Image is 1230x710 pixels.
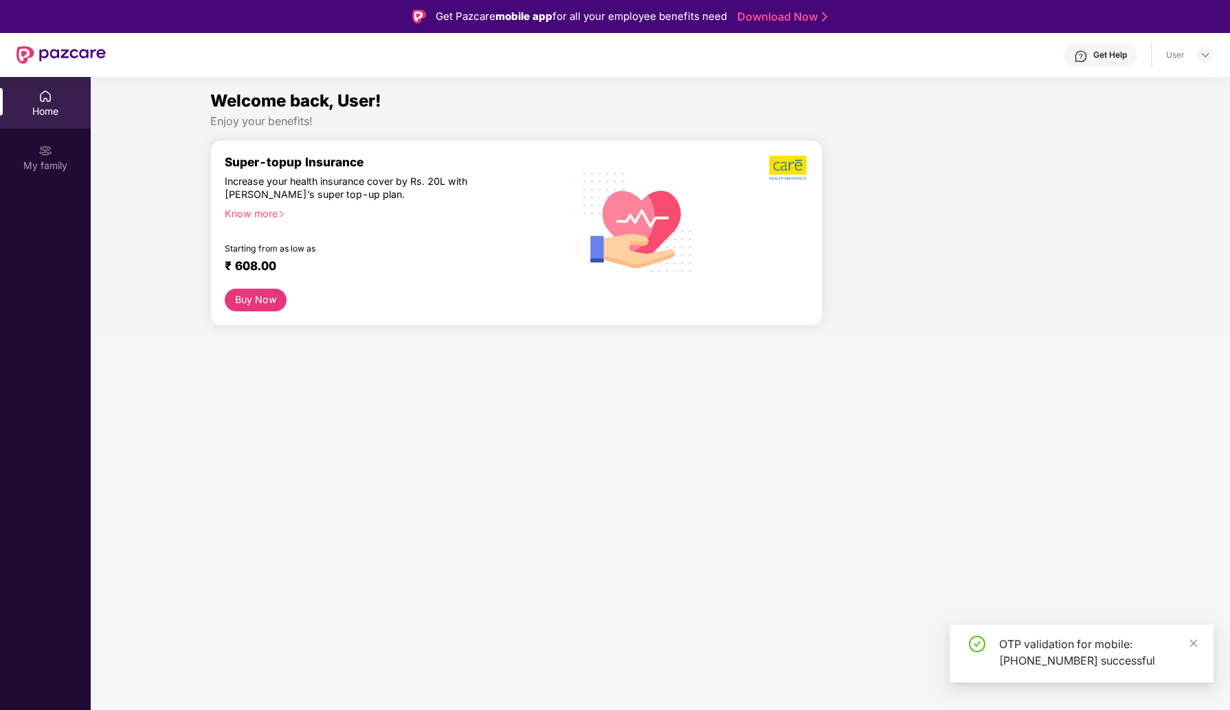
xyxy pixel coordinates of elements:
[225,155,565,169] div: Super-topup Insurance
[225,208,557,217] div: Know more
[1093,49,1127,60] div: Get Help
[16,46,106,64] img: New Pazcare Logo
[1074,49,1088,63] img: svg+xml;base64,PHN2ZyBpZD0iSGVscC0zMngzMiIgeG1sbnM9Imh0dHA6Ly93d3cudzMub3JnLzIwMDAvc3ZnIiB3aWR0aD...
[38,144,52,157] img: svg+xml;base64,PHN2ZyB3aWR0aD0iMjAiIGhlaWdodD0iMjAiIHZpZXdCb3g9IjAgMCAyMCAyMCIgZmlsbD0ibm9uZSIgeG...
[1189,639,1198,648] span: close
[436,8,727,25] div: Get Pazcare for all your employee benefits need
[769,155,808,181] img: b5dec4f62d2307b9de63beb79f102df3.png
[225,258,551,275] div: ₹ 608.00
[999,636,1197,669] div: OTP validation for mobile: [PHONE_NUMBER] successful
[38,89,52,103] img: svg+xml;base64,PHN2ZyBpZD0iSG9tZSIgeG1sbnM9Imh0dHA6Ly93d3cudzMub3JnLzIwMDAvc3ZnIiB3aWR0aD0iMjAiIG...
[572,155,704,288] img: svg+xml;base64,PHN2ZyB4bWxucz0iaHR0cDovL3d3dy53My5vcmcvMjAwMC9zdmciIHhtbG5zOnhsaW5rPSJodHRwOi8vd3...
[210,114,1110,129] div: Enjoy your benefits!
[225,243,506,253] div: Starting from as low as
[225,289,287,311] button: Buy Now
[1200,49,1211,60] img: svg+xml;base64,PHN2ZyBpZD0iRHJvcGRvd24tMzJ4MzIiIHhtbG5zPSJodHRwOi8vd3d3LnczLm9yZy8yMDAwL3N2ZyIgd2...
[969,636,985,652] span: check-circle
[210,91,381,111] span: Welcome back, User!
[225,175,506,201] div: Increase your health insurance cover by Rs. 20L with [PERSON_NAME]’s super top-up plan.
[412,10,426,23] img: Logo
[278,210,285,218] span: right
[737,10,823,24] a: Download Now
[822,10,827,24] img: Stroke
[495,10,552,23] strong: mobile app
[1166,49,1185,60] div: User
